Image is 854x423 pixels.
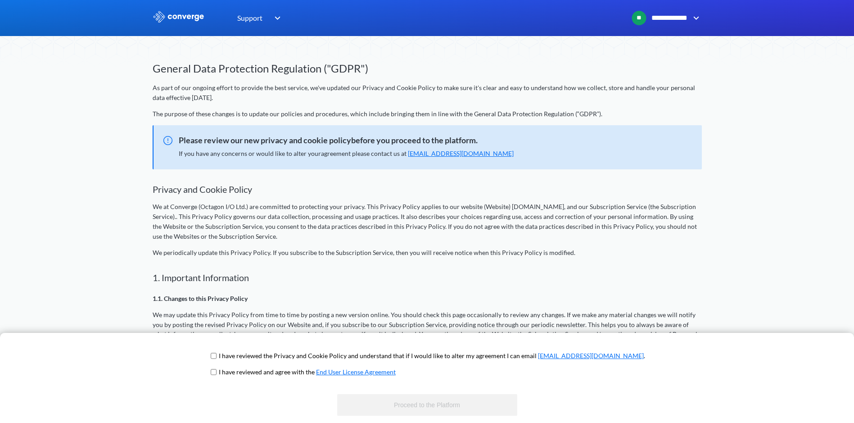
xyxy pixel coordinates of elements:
[316,368,396,376] a: End User License Agreement
[337,394,517,416] button: Proceed to the Platform
[153,109,702,119] p: The purpose of these changes is to update our policies and procedures, which include bringing the...
[269,13,283,23] img: downArrow.svg
[153,184,702,195] h2: Privacy and Cookie Policy
[219,367,396,377] p: I have reviewed and agree with the
[687,13,702,23] img: downArrow.svg
[219,351,645,361] p: I have reviewed the Privacy and Cookie Policy and understand that if I would like to alter my agr...
[154,134,693,147] span: Please review our new privacy and cookie policybefore you proceed to the platform.
[153,248,702,258] p: We periodically update this Privacy Policy. If you subscribe to the Subscription Service, then yo...
[408,150,514,157] a: [EMAIL_ADDRESS][DOMAIN_NAME]
[237,12,262,23] span: Support
[153,11,205,23] img: logo_ewhite.svg
[538,352,644,359] a: [EMAIL_ADDRESS][DOMAIN_NAME]
[153,294,702,304] p: 1.1. Changes to this Privacy Policy
[153,202,702,241] p: We at Converge (Octagon I/O Ltd.) are committed to protecting your privacy. This Privacy Policy a...
[153,83,702,103] p: As part of our ongoing effort to provide the best service, we've updated our Privacy and Cookie P...
[153,272,702,283] h2: 1. Important Information
[153,310,702,350] p: We may update this Privacy Policy from time to time by posting a new version online. You should c...
[179,150,514,157] span: If you have any concerns or would like to alter your agreement please contact us at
